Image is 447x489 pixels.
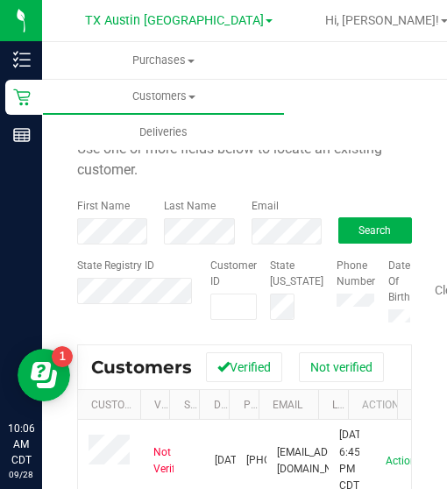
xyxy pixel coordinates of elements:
span: [DATE] [215,452,245,469]
div: Actions [362,399,391,411]
inline-svg: Inventory [13,51,31,68]
span: [PHONE_NUMBER] [246,452,334,469]
a: Verified [154,399,198,411]
span: Customers [91,357,192,378]
p: 10:06 AM CDT [8,421,34,468]
a: State Registry Id [184,399,276,411]
a: Email [273,399,302,411]
iframe: Resource center [18,349,70,401]
button: Verified [206,352,282,382]
span: Customers [43,89,284,104]
span: Purchases [42,53,285,68]
label: Date Of Birth [388,258,410,305]
a: Customers [42,78,285,115]
inline-svg: Retail [13,89,31,106]
label: Email [252,198,279,214]
span: Deliveries [116,124,211,140]
label: Last Name [164,198,216,214]
span: Action [370,449,427,473]
button: Search [338,217,412,244]
a: Deliveries [42,114,285,151]
label: State [US_STATE] [270,258,323,289]
span: Not Verified [153,444,189,478]
span: TX Austin [GEOGRAPHIC_DATA] [85,13,264,28]
p: 09/28 [8,468,34,481]
label: Customer ID [210,258,257,289]
button: Not verified [299,352,384,382]
a: DOB [214,399,234,411]
iframe: Resource center unread badge [52,346,73,367]
label: First Name [77,198,130,214]
a: Last Modified [332,399,407,411]
span: Hi, [PERSON_NAME]! [325,13,439,27]
inline-svg: Reports [13,126,31,144]
label: State Registry ID [77,258,154,273]
span: [EMAIL_ADDRESS][DOMAIN_NAME] [277,444,362,478]
span: Search [358,224,391,237]
a: Phone Number [244,399,324,411]
a: Purchases [42,42,285,79]
label: Phone Number [337,258,375,289]
a: Customer Name [91,399,178,411]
